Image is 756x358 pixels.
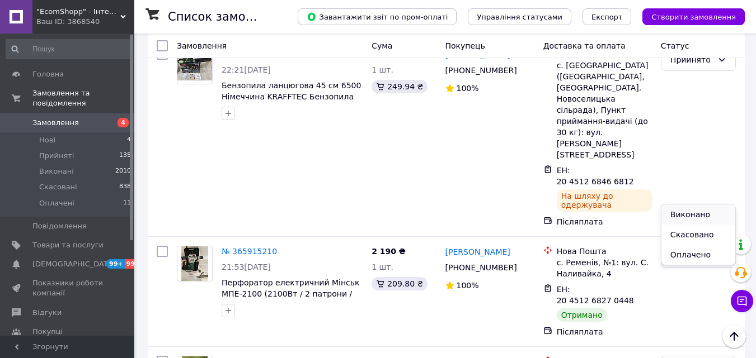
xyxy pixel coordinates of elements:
span: 22:21[DATE] [222,65,271,74]
span: 1 шт. [372,262,393,271]
span: Нові [39,135,55,145]
div: Ваш ID: 3868540 [36,17,134,27]
div: с. Ременів, №1: вул. С. Наливайка, 4 [557,257,652,279]
h1: Список замовлень [168,10,281,23]
span: 2 190 ₴ [372,247,406,256]
button: Завантажити звіт по пром-оплаті [298,8,457,25]
div: [PHONE_NUMBER] [443,63,519,78]
a: Перфоратор електричний Мінськ МПЕ-2100 (2100Вт / 2 патрони / 10 Дж / 4800 уд/м / 3 режими / пласт... [222,278,359,321]
span: 2010 [115,166,131,176]
input: Пошук [6,39,132,59]
span: ЕН: 20 4512 6827 0448 [557,285,634,305]
button: Наверх [722,324,746,348]
span: Скасовані [39,182,77,192]
div: с. [GEOGRAPHIC_DATA] ([GEOGRAPHIC_DATA], [GEOGRAPHIC_DATA]. Новоселицька сільрада), Пункт прийман... [557,60,652,160]
span: Виконані [39,166,74,176]
span: 100% [457,84,479,93]
span: "EcomShopp" - Інтернет-магазин [36,7,120,17]
span: Управління статусами [477,13,562,21]
div: Післяплата [557,326,652,337]
div: Післяплата [557,216,652,227]
span: 99+ [125,259,143,269]
div: На шляху до одержувача [557,189,652,212]
span: Повідомлення [32,221,87,231]
span: ЕН: 20 4512 6846 6812 [557,166,634,186]
span: 4 [127,135,131,145]
span: Покупці [32,327,63,337]
li: Виконано [661,204,735,225]
div: 249.94 ₴ [372,80,428,93]
span: 21:53[DATE] [222,262,271,271]
a: Фото товару [177,49,213,84]
span: [DEMOGRAPHIC_DATA] [32,259,115,269]
a: Створити замовлення [631,12,745,21]
a: Фото товару [177,246,213,281]
span: Доставка та оплата [543,41,626,50]
li: Оплачено [661,245,735,265]
span: Показники роботи компанії [32,278,104,298]
div: 209.80 ₴ [372,277,428,290]
span: Замовлення та повідомлення [32,88,134,108]
a: Бензопила ланцюгова 45 см 6500 Німеччина KRAFFTEC Бензопила ланцюгова [222,81,361,112]
span: 100% [457,281,479,290]
div: [PHONE_NUMBER] [443,260,519,275]
img: Фото товару [177,52,212,81]
span: Замовлення [32,118,79,128]
span: Товари та послуги [32,240,104,250]
button: Створити замовлення [642,8,745,25]
a: № 365915210 [222,247,277,256]
span: Головна [32,69,64,79]
li: Скасовано [661,225,735,245]
div: Нова Пошта [557,246,652,257]
span: Статус [661,41,689,50]
span: Відгуки [32,308,62,318]
span: Прийняті [39,151,74,161]
span: 1 шт. [372,65,393,74]
span: Створити замовлення [651,13,736,21]
span: 11 [123,198,131,208]
span: 135 [119,151,131,161]
span: 99+ [106,259,125,269]
button: Чат з покупцем [731,290,753,312]
a: [PERSON_NAME] [445,246,510,257]
span: Cума [372,41,392,50]
span: 838 [119,182,131,192]
span: Експорт [591,13,623,21]
span: 4 [118,118,129,127]
button: Експорт [583,8,632,25]
span: Завантажити звіт по пром-оплаті [307,12,448,22]
img: Фото товару [181,246,209,281]
span: Оплачені [39,198,74,208]
button: Управління статусами [468,8,571,25]
div: Прийнято [670,54,713,66]
span: Замовлення [177,41,227,50]
div: Отримано [557,308,607,322]
span: Покупець [445,41,485,50]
